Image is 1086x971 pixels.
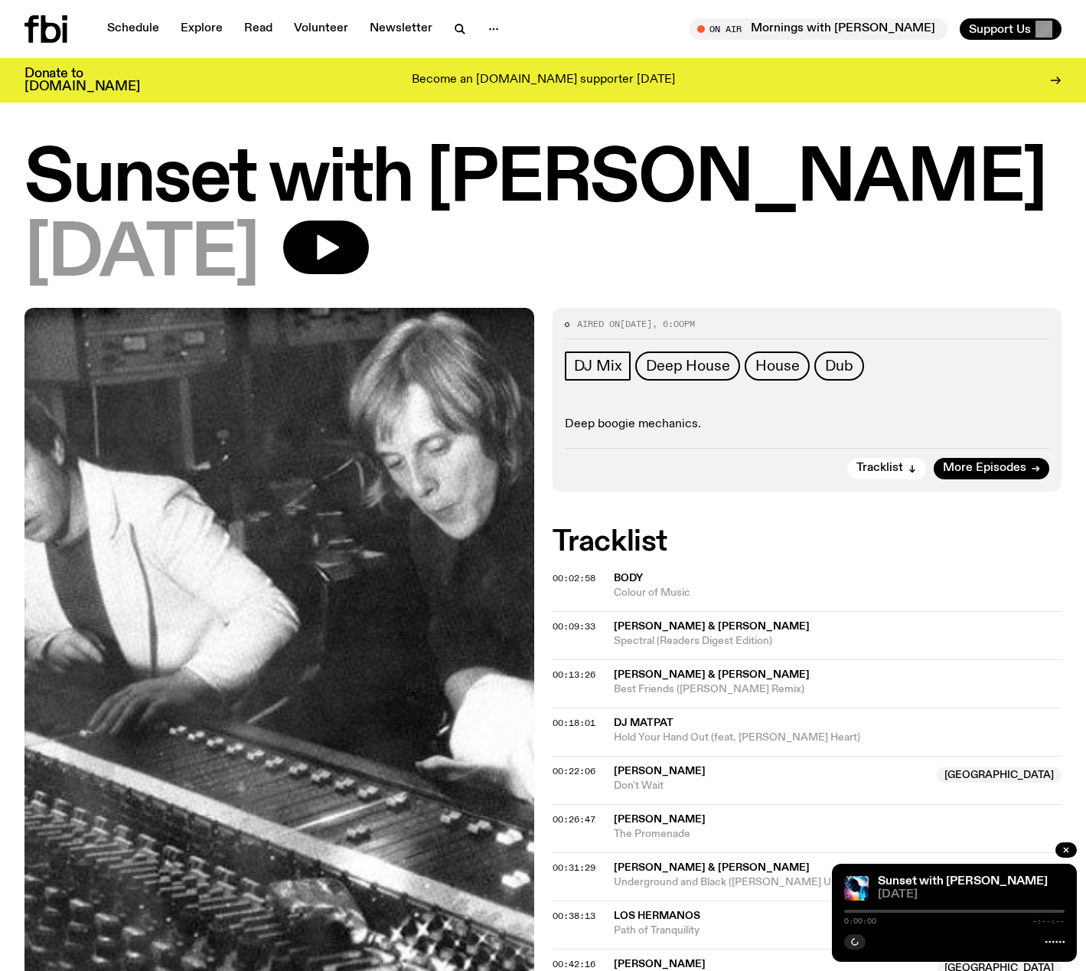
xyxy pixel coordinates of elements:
span: DJ Mix [574,358,622,374]
span: Best Friends ([PERSON_NAME] Remix) [614,682,1062,697]
span: Dub [825,358,853,374]
a: House [745,351,810,381]
span: [DATE] [878,889,1065,901]
h1: Sunset with [PERSON_NAME] [24,145,1062,214]
span: Support Us [969,22,1031,36]
button: On AirMornings with [PERSON_NAME] [690,18,947,40]
span: 0:00:00 [844,917,876,925]
button: 00:38:13 [553,912,595,920]
button: Support Us [960,18,1062,40]
span: Colour of Music [614,586,1062,600]
button: 00:31:29 [553,864,595,872]
span: Path of Tranquility [614,924,1062,938]
span: More Episodes [943,463,1026,474]
button: 00:02:58 [553,574,595,583]
button: 00:26:47 [553,816,595,824]
span: [PERSON_NAME] [614,766,706,776]
img: Simon Caldwell stands side on, looking downwards. He has headphones on. Behind him is a brightly ... [844,876,869,901]
span: [DATE] [24,221,259,289]
span: Aired on [577,318,620,330]
span: 00:31:29 [553,861,595,874]
span: 00:38:13 [553,910,595,922]
a: Dub [814,351,863,381]
span: Hold Your Hand Out (feat. [PERSON_NAME] Heart) [614,731,1062,745]
button: 00:22:06 [553,767,595,776]
a: Sunset with [PERSON_NAME] [878,875,1048,888]
p: Become an [DOMAIN_NAME] supporter [DATE] [412,74,675,87]
a: Read [235,18,282,40]
span: Don't Wait [614,779,928,793]
span: Tracklist [856,463,903,474]
span: [PERSON_NAME] & [PERSON_NAME] [614,669,810,680]
span: 00:13:26 [553,669,595,681]
span: Body [614,573,643,584]
a: More Episodes [934,458,1049,479]
button: Tracklist [847,458,926,479]
span: DJ Matpat [614,718,673,728]
button: 00:18:01 [553,719,595,727]
span: [PERSON_NAME] [614,814,706,825]
span: 00:18:01 [553,717,595,729]
a: Deep House [635,351,740,381]
span: The Promenade [614,827,1062,842]
a: Volunteer [285,18,357,40]
a: Newsletter [360,18,442,40]
span: [PERSON_NAME] [614,959,706,969]
span: Deep House [646,358,729,374]
p: Deep boogie mechanics. [565,417,1050,432]
span: [DATE] [620,318,652,330]
span: Spectral (Readers Digest Edition) [614,634,1062,649]
a: Explore [171,18,232,40]
button: 00:42:16 [553,960,595,969]
button: 00:09:33 [553,623,595,631]
a: DJ Mix [565,351,631,381]
span: Underground and Black ([PERSON_NAME] Unreleased Vocal Dub) (feat. [PERSON_NAME]) [614,875,1062,890]
a: Schedule [98,18,168,40]
span: 00:09:33 [553,620,595,633]
span: , 6:00pm [652,318,695,330]
span: -:--:-- [1032,917,1065,925]
h2: Tracklist [553,528,1062,556]
span: 00:26:47 [553,813,595,826]
h3: Donate to [DOMAIN_NAME] [24,67,140,93]
span: [GEOGRAPHIC_DATA] [937,767,1062,783]
span: 00:42:16 [553,958,595,970]
span: House [755,358,799,374]
span: Los Hermanos [614,911,700,921]
span: [PERSON_NAME] & [PERSON_NAME] [614,862,810,873]
span: 00:02:58 [553,572,595,584]
span: 00:22:06 [553,765,595,777]
button: 00:13:26 [553,671,595,679]
span: [PERSON_NAME] & [PERSON_NAME] [614,621,810,632]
